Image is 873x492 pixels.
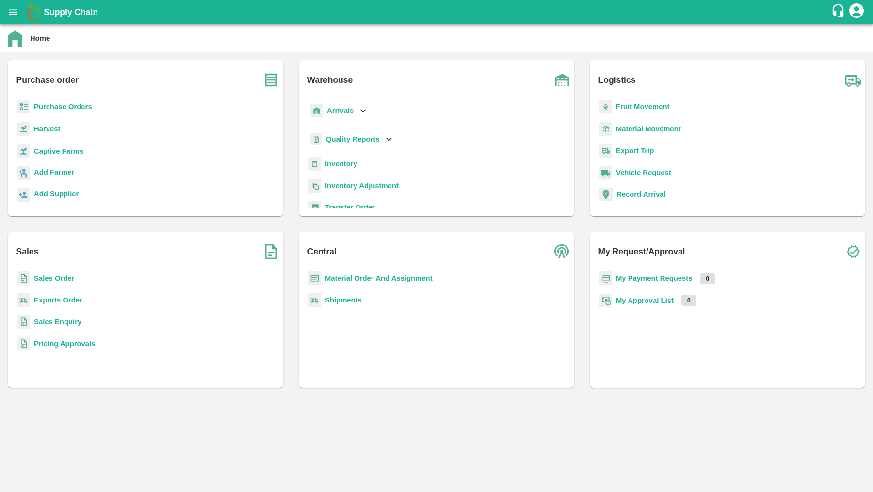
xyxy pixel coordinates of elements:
[17,100,30,114] img: reciept
[599,271,612,286] img: payment
[34,125,60,133] a: Harvest
[310,104,323,118] img: whArrival
[599,166,612,180] img: vehicle
[831,3,848,21] div: customer-support
[325,204,375,211] a: Transfer Order
[17,271,30,286] img: sales
[8,30,22,47] img: home
[259,68,283,92] img: purchase
[308,129,394,149] div: Quality Reports
[616,103,670,111] a: Fruit Movement
[16,73,79,87] b: Purchase order
[308,157,321,171] img: whInventory
[17,293,30,307] img: shipments
[308,201,321,215] img: whTransfer
[325,296,362,304] a: Shipments
[841,68,865,92] img: truck
[308,271,321,286] img: centralMaterial
[700,273,715,284] p: 0
[616,169,671,176] a: Vehicle Request
[325,182,399,190] a: Inventory Adjustment
[17,188,30,202] img: supplier
[616,297,674,304] a: My Approval List
[599,293,612,308] img: approval
[34,167,74,180] a: Add Farmer
[34,296,82,304] a: Exports Order
[616,147,654,155] a: Export Trip
[616,190,666,198] a: Record Arrival
[24,2,44,22] img: logo
[34,274,74,282] a: Sales Order
[550,68,574,92] img: warehouse
[34,103,92,111] a: Purchase Orders
[308,100,369,122] div: Arrivals
[17,337,30,351] img: sales
[307,73,353,87] b: Warehouse
[326,135,380,143] b: Quality Reports
[34,168,74,176] b: Add Farmer
[848,2,865,22] div: account of current user
[598,245,685,258] b: My Request/Approval
[44,5,831,19] a: Supply Chain
[616,274,693,282] a: My Payment Requests
[30,34,50,42] b: Home
[308,293,321,307] img: shipments
[310,133,322,145] img: qualityReport
[598,73,636,87] b: Logistics
[307,245,337,258] b: Central
[17,144,30,159] img: harvest
[259,239,283,264] img: soSales
[34,318,81,326] a: Sales Enquiry
[599,100,612,114] img: fruit
[599,144,612,158] img: delivery
[2,1,24,23] button: open drawer
[327,107,354,114] b: Arrivals
[599,188,613,201] img: recordArrival
[308,179,321,193] img: inventory
[599,122,612,136] img: material
[34,147,83,155] a: Captive Farms
[44,7,98,17] b: Supply Chain
[34,340,95,348] a: Pricing Approvals
[34,190,79,198] b: Add Supplier
[681,295,696,306] p: 0
[17,122,30,136] img: harvest
[616,125,681,133] a: Material Movement
[325,274,433,282] a: Material Order And Assignment
[17,166,30,180] img: farmer
[16,245,39,258] b: Sales
[34,189,79,202] a: Add Supplier
[17,315,30,329] img: sales
[550,239,574,264] img: central
[325,160,357,168] a: Inventory
[841,239,865,264] img: check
